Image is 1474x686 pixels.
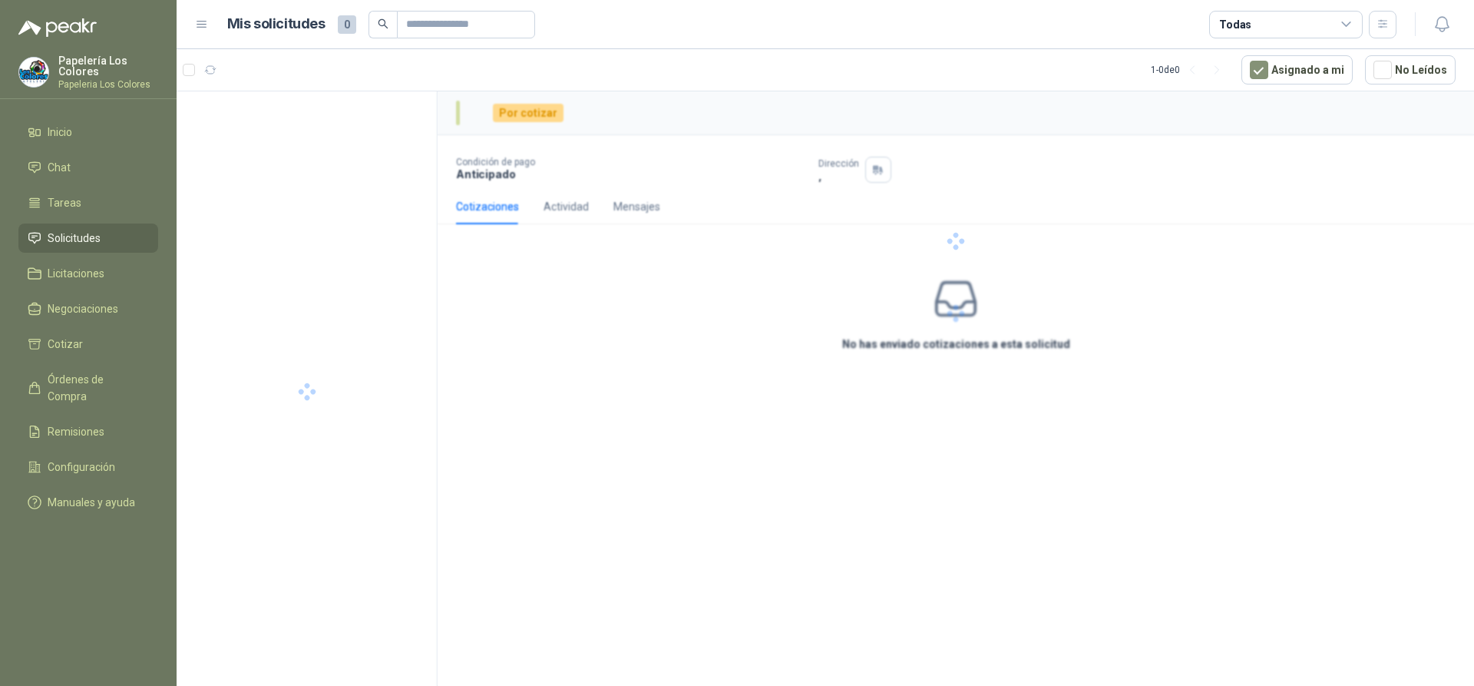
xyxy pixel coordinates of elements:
[48,159,71,176] span: Chat
[48,300,118,317] span: Negociaciones
[18,118,158,147] a: Inicio
[18,259,158,288] a: Licitaciones
[58,80,158,89] p: Papeleria Los Colores
[48,336,83,353] span: Cotizar
[48,371,144,405] span: Órdenes de Compra
[1151,58,1229,82] div: 1 - 0 de 0
[1219,16,1251,33] div: Todas
[18,452,158,482] a: Configuración
[18,330,158,359] a: Cotizar
[48,459,115,476] span: Configuración
[227,13,326,35] h1: Mis solicitudes
[48,124,72,141] span: Inicio
[48,230,101,247] span: Solicitudes
[1241,55,1353,85] button: Asignado a mi
[18,488,158,517] a: Manuales y ayuda
[18,224,158,253] a: Solicitudes
[58,55,158,77] p: Papelería Los Colores
[48,265,104,282] span: Licitaciones
[18,365,158,411] a: Órdenes de Compra
[18,18,97,37] img: Logo peakr
[48,423,104,440] span: Remisiones
[18,417,158,446] a: Remisiones
[48,194,81,211] span: Tareas
[18,188,158,217] a: Tareas
[48,494,135,511] span: Manuales y ayuda
[18,294,158,323] a: Negociaciones
[1365,55,1456,85] button: No Leídos
[338,15,356,34] span: 0
[378,18,388,29] span: search
[18,153,158,182] a: Chat
[19,58,48,87] img: Company Logo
